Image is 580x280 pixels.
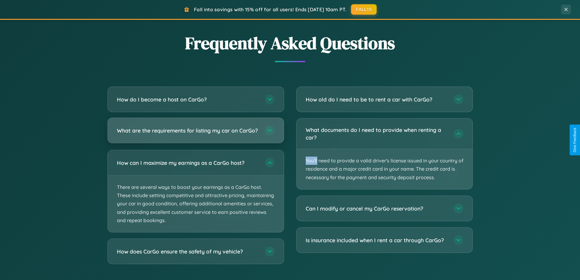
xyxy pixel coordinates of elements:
h3: What documents do I need to provide when renting a car? [306,126,448,141]
h3: What are the requirements for listing my car on CarGo? [117,127,259,134]
button: FALL15 [351,4,377,15]
h3: Is insurance included when I rent a car through CarGo? [306,236,448,244]
h3: How old do I need to be to rent a car with CarGo? [306,96,448,103]
h2: Frequently Asked Questions [107,31,473,55]
div: Give Feedback [573,128,577,152]
h3: How can I maximize my earnings as a CarGo host? [117,159,259,167]
h3: Can I modify or cancel my CarGo reservation? [306,205,448,212]
h3: How does CarGo ensure the safety of my vehicle? [117,248,259,255]
span: Fall into savings with 15% off for all users! Ends [DATE] 10am PT. [194,6,346,12]
p: There are several ways to boost your earnings as a CarGo host. These include setting competitive ... [108,175,284,232]
p: You'll need to provide a valid driver's license issued in your country of residence and a major c... [297,149,473,189]
h3: How do I become a host on CarGo? [117,96,259,103]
